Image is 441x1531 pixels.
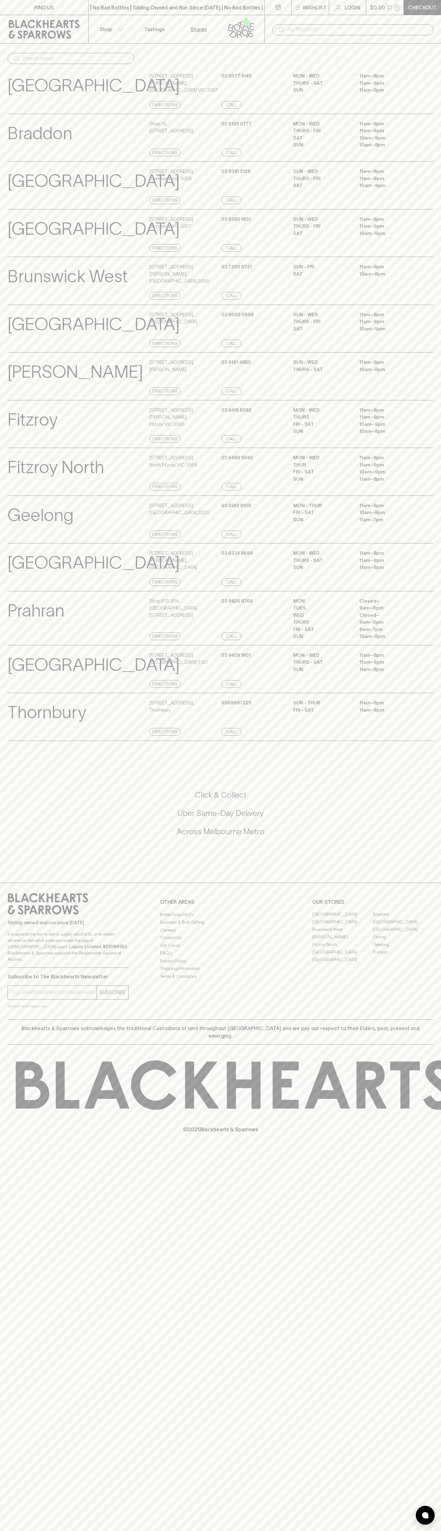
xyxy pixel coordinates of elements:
p: THURS - FRI [293,318,350,325]
p: SUN [293,141,350,149]
p: [STREET_ADDRESS] , [GEOGRAPHIC_DATA] 3121 [149,652,207,666]
p: MON - WED [293,120,350,128]
p: 10am – 8pm [359,271,416,278]
p: 11am – 8pm [359,120,416,128]
div: Call to action block [8,765,433,870]
p: SUN [293,428,350,435]
a: Prahran [373,949,433,956]
a: Directions [149,728,181,736]
a: Directions [149,197,181,204]
p: THURS - FRI [293,175,350,182]
p: 11am – 9pm [359,318,416,325]
a: Call [221,435,241,443]
p: [STREET_ADDRESS] , Brunswick VIC 3057 [149,216,194,230]
a: Fitzroy [373,933,433,941]
input: Try "Pinot noir" [287,25,428,35]
p: 11am – 9pm [359,80,416,87]
p: 11am – 8pm [359,652,416,659]
p: 11am – 8pm [359,311,416,318]
a: Call [221,483,241,490]
p: [STREET_ADDRESS][PERSON_NAME] , Fitzroy VIC 3065 [149,407,220,428]
p: FRI - SAT [293,509,350,516]
p: $0.00 [370,4,385,11]
a: Call [221,197,241,204]
p: 10am – 8pm [359,509,416,516]
a: Directions [149,578,181,586]
p: SAT [293,135,350,142]
p: WED [293,612,350,619]
p: 10am – 9pm [359,325,416,333]
p: 11am – 8pm [359,87,416,94]
p: 0 [396,6,398,9]
p: SUN [293,516,350,524]
a: Stores [177,15,221,43]
p: 03 9191 4850 [221,359,251,366]
p: TUES [293,605,350,612]
a: Call [221,101,241,109]
p: [GEOGRAPHIC_DATA] [8,652,180,678]
p: 9am – 6pm [359,605,416,612]
p: 11am – 8pm [359,564,416,571]
p: Sun - Thur [293,699,350,707]
a: [GEOGRAPHIC_DATA] [312,949,373,956]
p: [GEOGRAPHIC_DATA] [8,168,180,194]
a: [GEOGRAPHIC_DATA] [373,918,433,926]
p: Login [345,4,360,11]
p: THURS [293,414,350,421]
p: 11am – 8pm [359,476,416,483]
p: Thornbury [8,699,86,725]
p: THURS - FRI [293,127,350,135]
a: Directions [149,149,181,156]
p: 0399697225 [221,699,251,707]
input: e.g. jane@blackheartsandsparrows.com.au [13,987,96,997]
p: 03 5242 8109 [221,502,251,509]
a: Directions [149,340,181,347]
p: 11am – 8pm [359,263,416,271]
p: 11am – 8pm [359,72,416,80]
a: Directions [149,633,181,640]
a: Directions [149,483,181,490]
p: 11am – 8pm [359,168,416,175]
p: MON - WED [293,72,350,80]
p: THURS - SAT [293,80,350,87]
a: Business & Bulk Gifting [160,919,281,926]
button: SUBSCRIBE [97,986,128,999]
p: Closed – [359,612,416,619]
a: Call [221,340,241,347]
a: Directions [149,244,181,252]
p: MON - WED [293,550,350,557]
a: Call [221,633,241,640]
a: Tastings [132,15,177,43]
p: 11am – 9pm [359,414,416,421]
a: Directions [149,680,181,688]
p: [STREET_ADDRESS] , Thornbury [149,699,194,714]
p: 11am – 8pm [359,502,416,509]
p: Shop 813-814 [GEOGRAPHIC_DATA] , [STREET_ADDRESS] [149,598,220,619]
p: [GEOGRAPHIC_DATA] [8,216,180,242]
p: 11am – 9pm [359,223,416,230]
p: [STREET_ADDRESS] , Brunswick VIC 3056 [149,168,194,182]
p: 10am – 8pm [359,366,416,373]
img: bubble-icon [422,1512,428,1518]
a: Shipping Information [160,965,281,972]
p: 9am – 7pm [359,626,416,633]
p: [STREET_ADDRESS] , [PERSON_NAME] [149,359,194,373]
strong: Liquor License #32064953 [69,944,127,949]
p: 11am – 8pm [359,216,416,223]
a: Privacy Policy [160,957,281,965]
p: SUN [293,633,350,640]
p: 11am – 9pm [359,462,416,469]
p: 03 7300 6721 [221,263,252,271]
a: Call [221,728,241,736]
a: Directions [149,387,181,395]
p: Fri - Sat [293,707,350,714]
p: Tastings [144,26,165,33]
p: THURS - SAT [293,366,350,373]
p: SUN [293,476,350,483]
a: Call [221,244,241,252]
a: Directions [149,435,181,443]
p: FRI - SAT [293,626,350,633]
p: Geelong [8,502,73,528]
p: SUN [293,666,350,673]
p: THURS - SAT [293,557,350,564]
